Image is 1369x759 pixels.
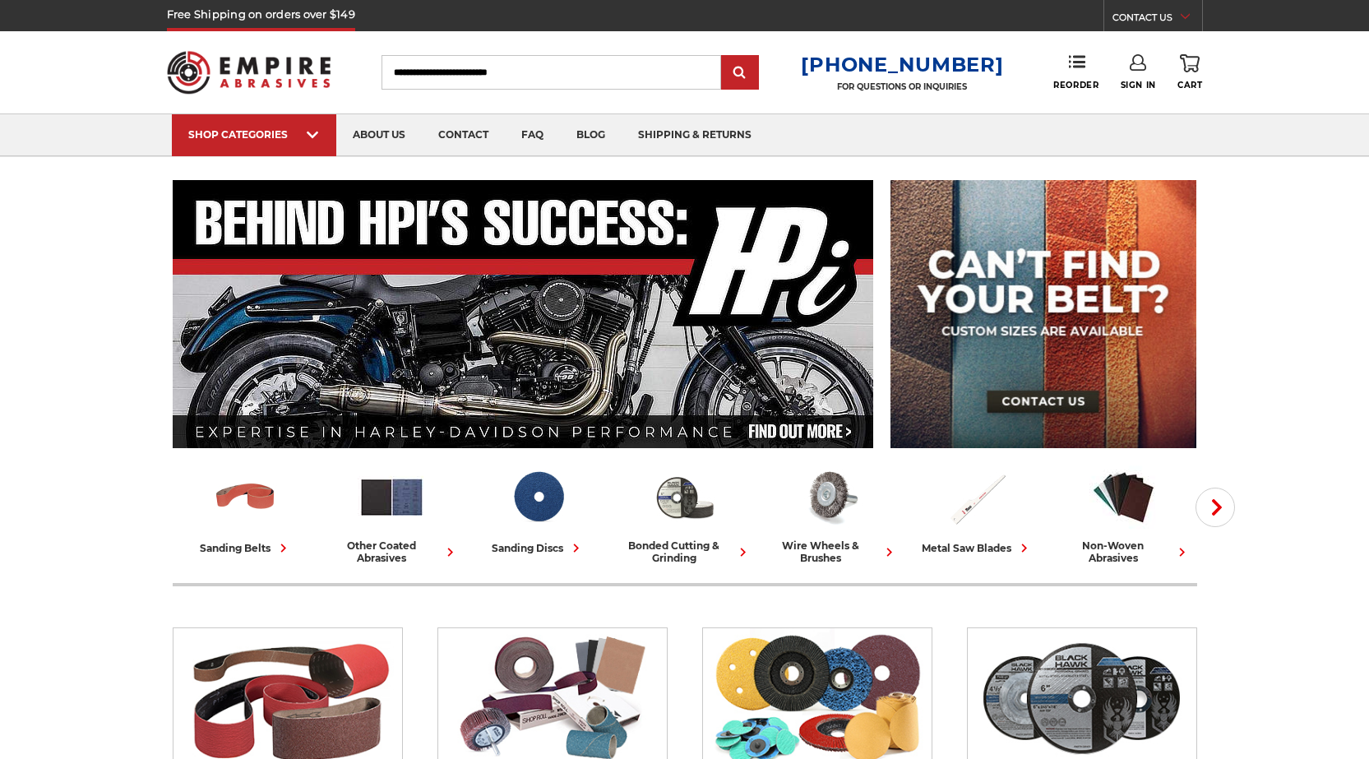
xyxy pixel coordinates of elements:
img: Bonded Cutting & Grinding [650,463,719,531]
div: non-woven abrasives [1057,539,1191,564]
div: SHOP CATEGORIES [188,128,320,141]
a: non-woven abrasives [1057,463,1191,564]
a: Cart [1177,54,1202,90]
img: Banner for an interview featuring Horsepower Inc who makes Harley performance upgrades featured o... [173,180,874,448]
p: FOR QUESTIONS OR INQUIRIES [801,81,1003,92]
button: Next [1196,488,1235,527]
div: wire wheels & brushes [765,539,898,564]
a: Reorder [1053,54,1098,90]
img: promo banner for custom belts. [890,180,1196,448]
a: [PHONE_NUMBER] [801,53,1003,76]
span: Cart [1177,80,1202,90]
img: Metal Saw Blades [943,463,1011,531]
div: sanding discs [492,539,585,557]
img: Empire Abrasives [167,40,331,104]
img: Wire Wheels & Brushes [797,463,865,531]
img: Non-woven Abrasives [1089,463,1158,531]
div: bonded cutting & grinding [618,539,752,564]
div: sanding belts [200,539,292,557]
a: metal saw blades [911,463,1044,557]
a: CONTACT US [1112,8,1202,31]
a: blog [560,114,622,156]
div: other coated abrasives [326,539,459,564]
a: sanding discs [472,463,605,557]
a: wire wheels & brushes [765,463,898,564]
img: Sanding Belts [211,463,280,531]
img: Other Coated Abrasives [358,463,426,531]
a: about us [336,114,422,156]
a: sanding belts [179,463,312,557]
a: bonded cutting & grinding [618,463,752,564]
img: Sanding Discs [504,463,572,531]
span: Sign In [1121,80,1156,90]
input: Submit [724,57,756,90]
a: contact [422,114,505,156]
a: shipping & returns [622,114,768,156]
div: metal saw blades [922,539,1033,557]
span: Reorder [1053,80,1098,90]
a: faq [505,114,560,156]
a: other coated abrasives [326,463,459,564]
